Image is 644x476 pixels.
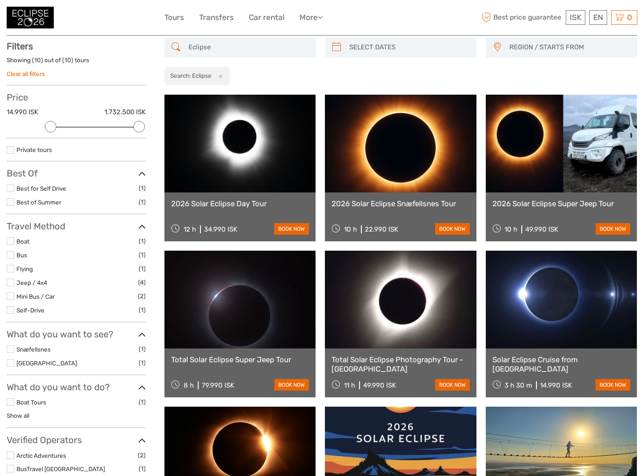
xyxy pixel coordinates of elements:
[249,11,284,24] a: Car rental
[365,225,398,233] div: 22.990 ISK
[300,11,323,24] a: More
[525,225,558,233] div: 49.990 ISK
[16,265,33,272] a: Flying
[274,223,309,235] a: book now
[505,40,633,55] button: REGION / STARTS FROM
[16,465,105,472] a: BusTravel [GEOGRAPHIC_DATA]
[16,307,44,314] a: Self-Drive
[589,10,607,25] div: EN
[435,379,470,391] a: book now
[104,108,146,117] label: 1.732.500 ISK
[363,381,396,389] div: 49.990 ISK
[346,40,472,55] input: SELECT DATES
[7,92,146,103] h3: Price
[504,381,532,389] span: 3 h 30 m
[204,225,237,233] div: 34.990 ISK
[435,223,470,235] a: book now
[170,72,212,79] h2: Search: Eclipse
[626,13,633,22] span: 0
[570,13,581,22] span: ISK
[202,381,234,389] div: 79.990 ISK
[344,381,355,389] span: 11 h
[12,16,100,23] p: We're away right now. Please check back later!
[64,56,71,64] label: 10
[213,71,225,80] button: x
[16,252,27,259] a: Bus
[139,183,146,193] span: (1)
[332,355,469,373] a: Total Solar Eclipse Photography Tour - [GEOGRAPHIC_DATA]
[7,382,146,392] h3: What do you want to do?
[184,225,196,233] span: 12 h
[7,56,146,70] div: Showing ( ) out of ( ) tours
[164,11,184,24] a: Tours
[199,11,234,24] a: Transfers
[7,168,146,179] h3: Best Of
[184,381,194,389] span: 8 h
[171,199,309,208] a: 2026 Solar Eclipse Day Tour
[540,381,572,389] div: 14.990 ISK
[139,236,146,246] span: (1)
[16,452,66,459] a: Arctic Adventures
[139,197,146,207] span: (1)
[139,264,146,274] span: (1)
[274,379,309,391] a: book now
[16,279,47,286] a: Jeep / 4x4
[504,225,517,233] span: 10 h
[492,355,630,373] a: Solar Eclipse Cruise from [GEOGRAPHIC_DATA]
[7,412,29,419] a: Show all
[7,70,45,77] a: Clear all filters
[596,223,630,235] a: book now
[139,250,146,260] span: (1)
[138,291,146,301] span: (2)
[7,108,38,117] label: 14.990 ISK
[139,397,146,407] span: (1)
[7,329,146,340] h3: What do you want to see?
[139,344,146,354] span: (1)
[480,10,564,25] span: Best price guarantee
[16,293,55,300] a: Mini Bus / Car
[139,464,146,474] span: (1)
[16,185,66,192] a: Best for Self Drive
[492,199,630,208] a: 2026 Solar Eclipse Super Jeep Tour
[139,358,146,368] span: (1)
[171,355,309,364] a: Total Solar Eclipse Super Jeep Tour
[7,435,146,445] h3: Verified Operators
[138,277,146,288] span: (4)
[16,238,29,245] a: Boat
[185,40,312,55] input: SEARCH
[7,7,54,28] img: 3312-44506bfc-dc02-416d-ac4c-c65cb0cf8db4_logo_small.jpg
[16,360,77,367] a: [GEOGRAPHIC_DATA]
[332,199,469,208] a: 2026 Solar Eclipse Snæfellsnes Tour
[7,221,146,232] h3: Travel Method
[16,199,61,206] a: Best of Summer
[138,450,146,460] span: (2)
[7,41,33,52] strong: Filters
[102,14,113,24] button: Open LiveChat chat widget
[34,56,41,64] label: 10
[596,379,630,391] a: book now
[16,146,52,153] a: Private tours
[344,225,357,233] span: 10 h
[16,346,51,353] a: Snæfellsnes
[16,399,46,406] a: Boat Tours
[139,305,146,315] span: (1)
